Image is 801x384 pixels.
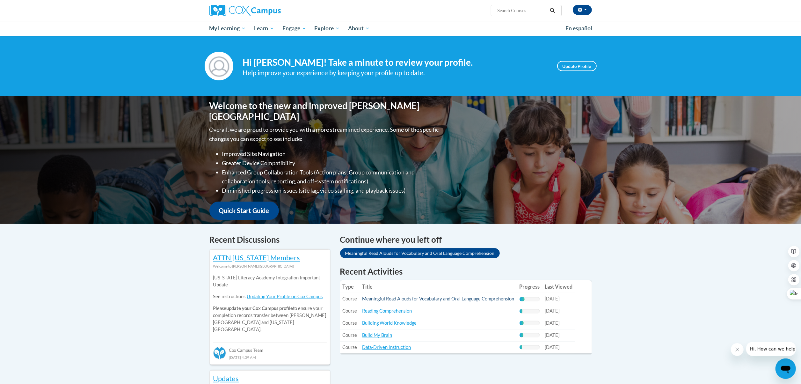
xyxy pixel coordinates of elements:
span: [DATE] [545,332,560,338]
span: My Learning [209,25,246,32]
span: Hi. How can we help? [4,4,52,10]
th: Last Viewed [542,280,575,293]
a: Explore [310,21,344,36]
span: Explore [314,25,340,32]
span: About [348,25,370,32]
li: Improved Site Navigation [222,149,441,159]
div: Progress, % [520,333,524,337]
span: Course [343,332,357,338]
span: [DATE] [545,344,560,350]
a: Quick Start Guide [209,202,279,220]
th: Type [340,280,360,293]
div: Progress, % [520,345,522,350]
span: Engage [282,25,306,32]
img: Cox Campus [209,5,281,16]
a: Reading Comprehension [362,308,412,314]
a: About [344,21,374,36]
a: Meaningful Read Alouds for Vocabulary and Oral Language Comprehension [340,248,500,258]
div: Welcome to [PERSON_NAME][GEOGRAPHIC_DATA]! [213,263,327,270]
span: Course [343,320,357,326]
div: [DATE] 4:39 AM [213,354,327,361]
span: Learn [254,25,274,32]
span: [DATE] [545,320,560,326]
div: Progress, % [520,297,525,301]
b: update your Cox Campus profile [227,306,293,311]
th: Progress [517,280,542,293]
img: Cox Campus Team [213,347,226,359]
li: Enhanced Group Collaboration Tools (Action plans, Group communication and collaboration tools, re... [222,168,441,186]
span: Course [343,296,357,301]
iframe: Close message [731,343,744,356]
span: [DATE] [545,296,560,301]
a: Data-Driven Instruction [362,344,411,350]
a: En español [562,22,597,35]
h4: Hi [PERSON_NAME]! Take a minute to review your profile. [243,57,548,68]
a: Learn [250,21,278,36]
p: See instructions: [213,293,327,300]
div: Main menu [200,21,601,36]
div: Progress, % [520,321,524,325]
a: ATTN [US_STATE] Members [213,253,300,262]
div: Help improve your experience by keeping your profile up to date. [243,68,548,78]
h1: Recent Activities [340,266,592,277]
a: Building World Knowledge [362,320,417,326]
iframe: Button to launch messaging window [776,358,796,379]
th: Title [360,280,517,293]
a: Build My Brain [362,332,392,338]
li: Greater Device Compatibility [222,159,441,168]
a: Updates [213,374,239,383]
a: Update Profile [557,61,597,71]
iframe: Message from company [746,342,796,356]
a: Cox Campus [209,5,331,16]
a: Updating Your Profile on Cox Campus [247,294,323,299]
div: Please to ensure your completion records transfer between [PERSON_NAME][GEOGRAPHIC_DATA] and [US_... [213,270,327,338]
h4: Recent Discussions [209,233,331,246]
span: En español [566,25,593,32]
h4: Continue where you left off [340,233,592,246]
img: Profile Image [205,52,233,80]
span: [DATE] [545,308,560,314]
span: Course [343,344,357,350]
input: Search Courses [497,7,548,14]
button: Search [548,7,557,14]
div: Progress, % [520,309,523,314]
p: [US_STATE] Literacy Academy Integration Important Update [213,274,327,288]
p: Overall, we are proud to provide you with a more streamlined experience. Some of the specific cha... [209,125,441,144]
li: Diminished progression issues (site lag, video stalling, and playback issues) [222,186,441,195]
a: Engage [278,21,310,36]
div: Cox Campus Team [213,342,327,354]
h1: Welcome to the new and improved [PERSON_NAME][GEOGRAPHIC_DATA] [209,100,441,122]
a: My Learning [205,21,250,36]
a: Meaningful Read Alouds for Vocabulary and Oral Language Comprehension [362,296,514,301]
span: Course [343,308,357,314]
button: Account Settings [573,5,592,15]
